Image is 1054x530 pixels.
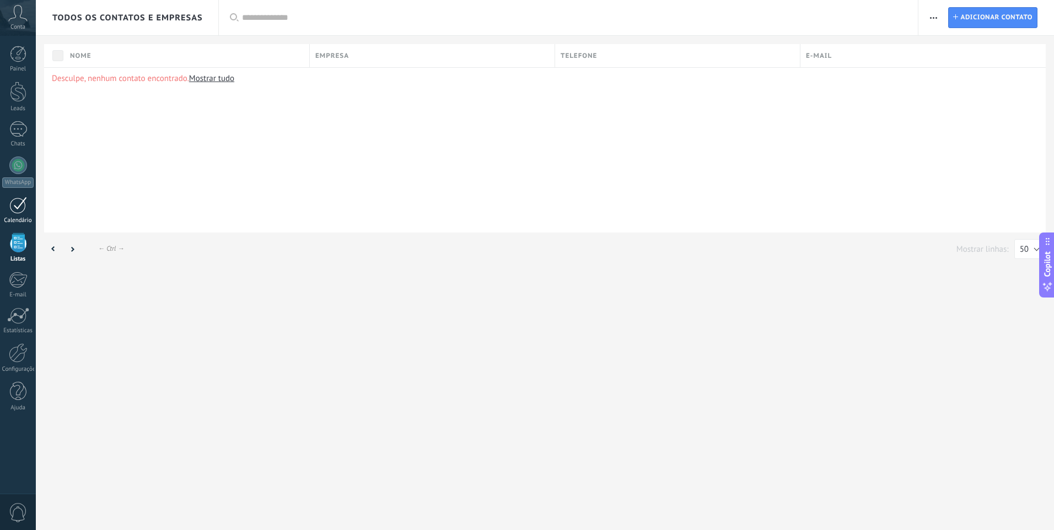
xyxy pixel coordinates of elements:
[2,105,34,112] div: Leads
[52,13,203,23] span: Todos os contatos e Empresas
[2,327,34,334] div: Estatísticas
[2,366,34,373] div: Configurações
[1014,239,1046,259] button: 50
[2,256,34,263] div: Listas
[2,66,34,73] div: Painel
[1042,252,1053,277] span: Copilot
[2,217,34,224] div: Calendário
[70,51,92,61] span: Nome
[98,245,124,253] div: ← Ctrl →
[2,140,34,148] div: Chats
[956,244,1009,255] p: Mostrar linhas:
[806,51,832,61] span: E-mail
[2,177,34,188] div: WhatsApp
[948,7,1037,28] a: Adicionar contato
[2,404,34,412] div: Ajuda
[926,7,942,28] button: Mais
[315,51,349,61] span: Empresa
[1020,244,1029,255] span: 50
[10,24,25,31] span: Conta
[2,291,34,299] div: E-mail
[960,8,1033,28] span: Adicionar contato
[561,51,597,61] span: Telefone
[52,73,1038,84] p: Desculpe, nenhum contato encontrado.
[189,73,234,84] a: Mostrar tudo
